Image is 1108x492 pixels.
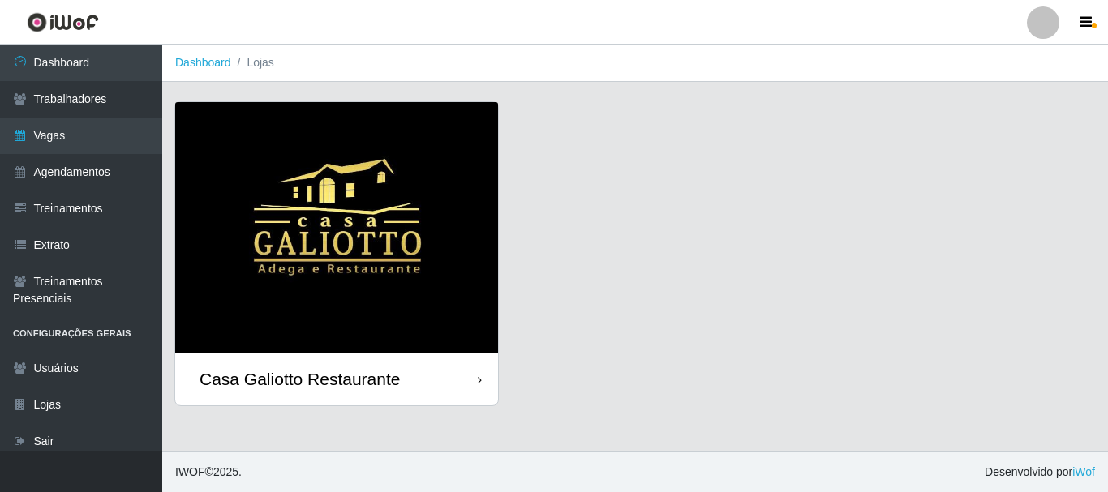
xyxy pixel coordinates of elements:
li: Lojas [231,54,274,71]
img: CoreUI Logo [27,12,99,32]
span: © 2025 . [175,464,242,481]
span: IWOF [175,465,205,478]
div: Casa Galiotto Restaurante [200,369,400,389]
a: Casa Galiotto Restaurante [175,102,498,405]
nav: breadcrumb [162,45,1108,82]
a: Dashboard [175,56,231,69]
a: iWof [1072,465,1095,478]
img: cardImg [175,102,498,353]
span: Desenvolvido por [985,464,1095,481]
